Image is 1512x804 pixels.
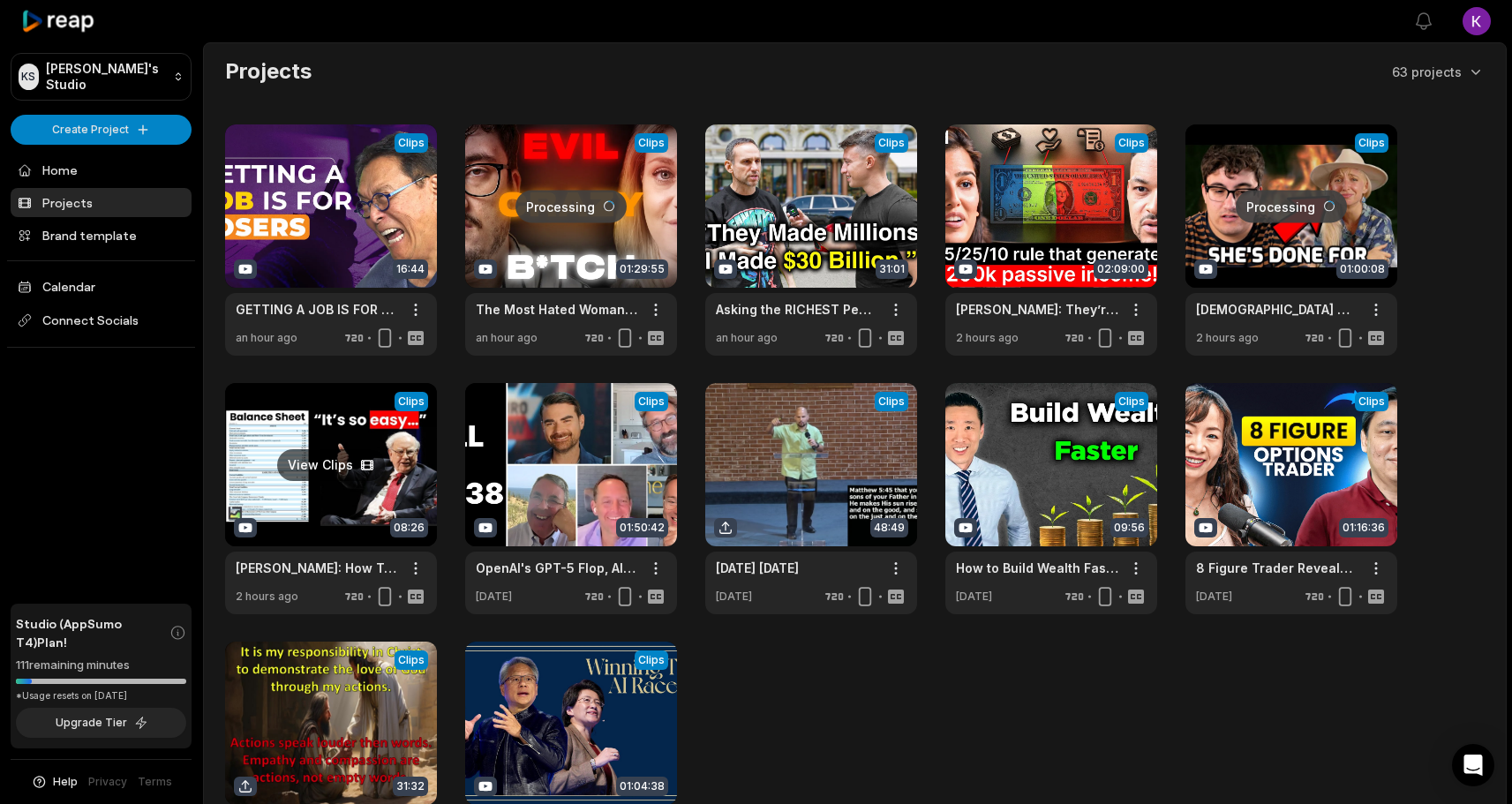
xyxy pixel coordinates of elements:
[956,300,1118,319] a: [PERSON_NAME]: They’re Lying To You About Buying a House! My 652510 Rule Built $200K Passive Income!
[88,774,127,790] a: Privacy
[11,272,192,301] a: Calendar
[1452,744,1494,786] div: Open Intercom Messenger
[11,304,192,336] span: Connect Socials
[1392,63,1485,81] button: 63 projects
[19,64,39,90] div: KS
[138,774,172,790] a: Terms
[16,657,186,674] div: 111 remaining minutes
[1196,300,1358,319] a: [DEMOGRAPHIC_DATA] With More Debt Than Anyone Should Ever Have | Financial Audit
[236,559,398,577] a: [PERSON_NAME]: How To Analyze a BALANCE SHEET
[716,300,878,319] a: Asking the RICHEST People in the World How They Got RICH!
[956,559,1118,577] a: How to Build Wealth Faster — Even Smart People Miss This
[225,57,312,86] h2: Projects
[716,559,799,577] a: [DATE] [DATE]
[11,155,192,184] a: Home
[476,559,638,577] a: OpenAI's GPT-5 Flop, AI's Unlimited Market, [GEOGRAPHIC_DATA]'s Big Advantage, Rise in Socialism,...
[16,689,186,703] div: *Usage resets on [DATE]
[16,708,186,738] button: Upgrade Tier
[476,300,638,319] a: The Most Hated Woman In Financial Audit History
[31,774,78,790] button: Help
[46,61,166,93] p: [PERSON_NAME]'s Studio
[53,774,78,790] span: Help
[11,188,192,217] a: Projects
[16,614,169,651] span: Studio (AppSumo T4) Plan!
[11,221,192,250] a: Brand template
[1196,559,1358,577] a: 8 Figure Trader Reveals Options Strategies for Income, Stock Picking & more @AdamKhoo
[11,115,192,145] button: Create Project
[236,300,398,319] a: GETTING A JOB IS FOR LOSERS - [PERSON_NAME], RICH DAD POOR DAD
